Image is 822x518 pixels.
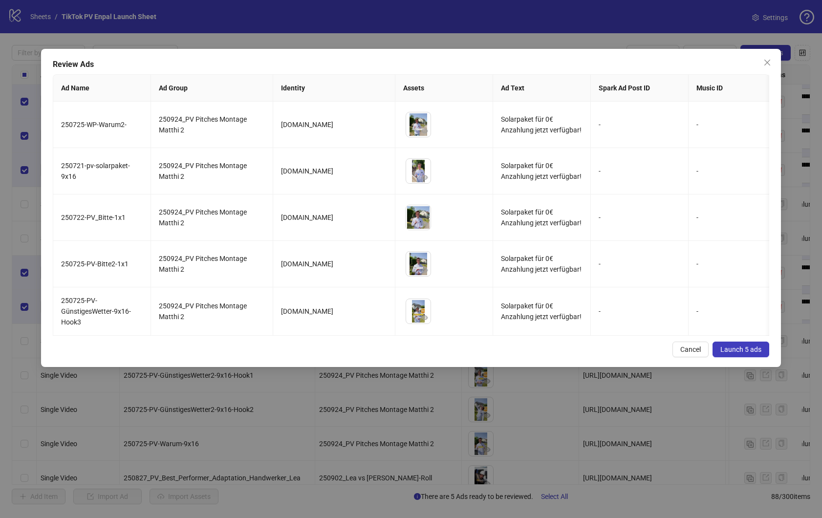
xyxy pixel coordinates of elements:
[599,260,601,268] span: -
[61,297,131,326] span: 250725-PV-GünstigesWetter-9x16-Hook3
[419,312,431,324] button: Preview
[421,267,428,274] span: eye
[599,121,601,129] span: -
[759,55,775,70] button: Close
[672,342,709,357] button: Cancel
[501,302,582,321] span: Solarpaket für 0€ Anzahlung jetzt verfügbar!
[395,75,493,102] th: Assets
[696,119,778,130] div: -
[421,314,428,321] span: eye
[61,214,126,221] span: 250722-PV_Bitte-1x1
[419,264,431,276] button: Preview
[151,75,273,102] th: Ad Group
[406,112,431,137] img: Asset 1
[419,218,431,230] button: Preview
[599,307,601,315] span: -
[406,205,431,230] img: Asset 1
[159,160,265,182] div: 250924_PV Pitches Montage Matthi 2
[159,301,265,322] div: 250924_PV Pitches Montage Matthi 2
[421,174,428,181] span: eye
[281,259,387,269] div: [DOMAIN_NAME]
[61,121,127,129] span: 250725-WP-Warum2-
[599,214,601,221] span: -
[696,259,778,269] div: -
[421,220,428,227] span: eye
[281,212,387,223] div: [DOMAIN_NAME]
[501,208,582,227] span: Solarpaket für 0€ Anzahlung jetzt verfügbar!
[281,306,387,317] div: [DOMAIN_NAME]
[281,166,387,176] div: [DOMAIN_NAME]
[501,115,582,134] span: Solarpaket für 0€ Anzahlung jetzt verfügbar!
[61,260,129,268] span: 250725-PV-Bitte2-1x1
[501,255,582,273] span: Solarpaket für 0€ Anzahlung jetzt verfügbar!
[273,75,395,102] th: Identity
[720,345,761,353] span: Launch 5 ads
[501,162,582,180] span: Solarpaket für 0€ Anzahlung jetzt verfügbar!
[689,75,786,102] th: Music ID
[713,342,769,357] button: Launch 5 ads
[159,207,265,228] div: 250924_PV Pitches Montage Matthi 2
[61,162,130,180] span: 250721-pv-solarpaket-9x16
[406,159,431,183] img: Asset 1
[763,59,771,66] span: close
[680,345,701,353] span: Cancel
[419,172,431,183] button: Preview
[159,114,265,135] div: 250924_PV Pitches Montage Matthi 2
[53,59,769,70] div: Review Ads
[159,253,265,275] div: 250924_PV Pitches Montage Matthi 2
[281,119,387,130] div: [DOMAIN_NAME]
[421,128,428,134] span: eye
[406,252,431,276] img: Asset 1
[419,125,431,137] button: Preview
[53,75,151,102] th: Ad Name
[591,75,689,102] th: Spark Ad Post ID
[696,166,778,176] div: -
[696,212,778,223] div: -
[493,75,591,102] th: Ad Text
[406,299,431,324] img: Asset 1
[696,306,778,317] div: -
[599,167,601,175] span: -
